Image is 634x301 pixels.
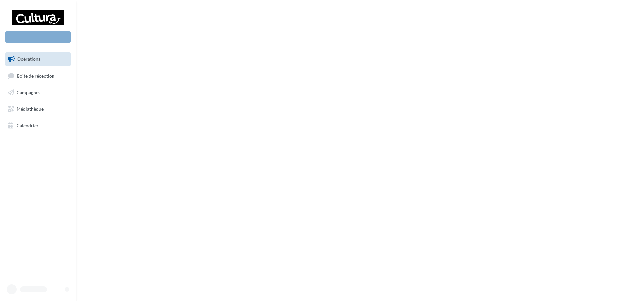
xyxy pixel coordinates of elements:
a: Campagnes [4,86,72,99]
a: Médiathèque [4,102,72,116]
a: Opérations [4,52,72,66]
span: Opérations [17,56,40,62]
span: Boîte de réception [17,73,54,78]
span: Campagnes [17,90,40,95]
a: Boîte de réception [4,69,72,83]
span: Calendrier [17,122,39,128]
span: Médiathèque [17,106,44,112]
a: Calendrier [4,119,72,132]
div: Nouvelle campagne [5,31,71,43]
